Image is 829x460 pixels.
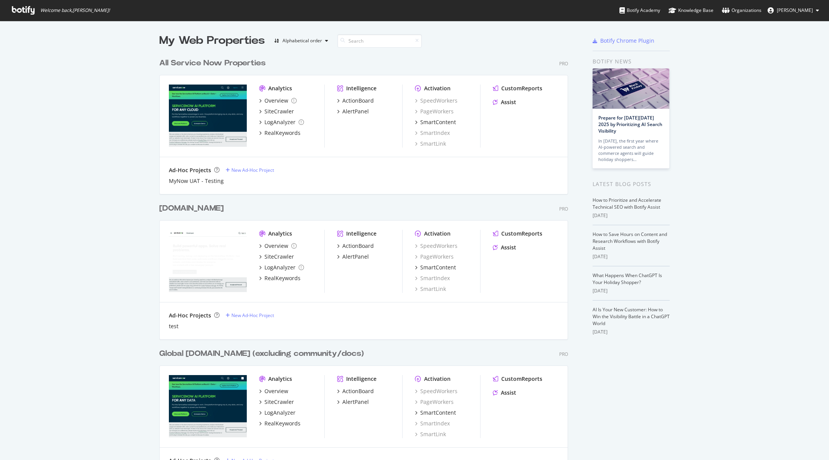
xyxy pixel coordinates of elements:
a: LogAnalyzer [259,118,304,126]
a: PageWorkers [415,108,454,115]
div: AlertPanel [342,108,369,115]
div: [DATE] [593,287,670,294]
div: [DATE] [593,212,670,219]
div: Overview [264,97,288,105]
a: Botify Chrome Plugin [593,37,654,45]
div: [DATE] [593,329,670,335]
a: Assist [493,98,516,106]
div: Assist [501,244,516,251]
div: Knowledge Base [669,7,713,14]
div: Pro [559,60,568,67]
a: Assist [493,389,516,397]
a: AI Is Your New Customer: How to Win the Visibility Battle in a ChatGPT World [593,306,670,327]
div: Botify news [593,57,670,66]
a: test [169,322,178,330]
div: [DATE] [593,253,670,260]
a: CustomReports [493,230,542,237]
img: lightstep.com [169,85,247,147]
div: LogAnalyzer [264,118,296,126]
a: SmartContent [415,264,456,271]
div: LogAnalyzer [264,264,296,271]
div: [DOMAIN_NAME] [159,203,224,214]
a: Overview [259,97,297,105]
a: RealKeywords [259,274,301,282]
div: ActionBoard [342,387,374,395]
a: SmartIndex [415,129,450,137]
div: Assist [501,389,516,397]
div: SiteCrawler [264,108,294,115]
a: AlertPanel [337,398,369,406]
div: SpeedWorkers [415,387,457,395]
a: LogAnalyzer [259,264,304,271]
div: Overview [264,242,288,250]
a: SmartContent [415,118,456,126]
div: PageWorkers [415,253,454,261]
div: SmartContent [420,264,456,271]
a: SmartLink [415,140,446,148]
div: All Service Now Properties [159,58,266,69]
div: Alphabetical order [282,38,322,43]
div: Botify Chrome Plugin [600,37,654,45]
div: Activation [424,375,451,383]
a: SmartContent [415,409,456,417]
img: developer.servicenow.com [169,230,247,292]
a: Overview [259,387,288,395]
a: SpeedWorkers [415,242,457,250]
div: Analytics [268,230,292,237]
div: Ad-Hoc Projects [169,312,211,319]
div: RealKeywords [264,420,301,427]
img: Prepare for Black Friday 2025 by Prioritizing AI Search Visibility [593,68,669,109]
div: SiteCrawler [264,398,294,406]
div: Activation [424,85,451,92]
a: New Ad-Hoc Project [226,312,274,319]
div: Pro [559,206,568,212]
div: RealKeywords [264,129,301,137]
div: My Web Properties [159,33,265,48]
div: CustomReports [501,230,542,237]
div: Pro [559,351,568,357]
a: SmartIndex [415,420,450,427]
a: LogAnalyzer [259,409,296,417]
a: Global [DOMAIN_NAME] (excluding community/docs) [159,348,367,359]
a: Prepare for [DATE][DATE] 2025 by Prioritizing AI Search Visibility [598,115,662,134]
div: New Ad-Hoc Project [231,167,274,173]
div: LogAnalyzer [264,409,296,417]
div: Overview [264,387,288,395]
div: New Ad-Hoc Project [231,312,274,319]
a: SmartIndex [415,274,450,282]
a: SpeedWorkers [415,97,457,105]
a: SmartLink [415,430,446,438]
div: AlertPanel [342,253,369,261]
div: Activation [424,230,451,237]
div: Intelligence [346,375,377,383]
a: How to Prioritize and Accelerate Technical SEO with Botify Assist [593,197,661,210]
input: Search [337,34,422,48]
div: RealKeywords [264,274,301,282]
a: CustomReports [493,375,542,383]
button: Alphabetical order [271,35,331,47]
div: Analytics [268,85,292,92]
a: PageWorkers [415,398,454,406]
a: What Happens When ChatGPT Is Your Holiday Shopper? [593,272,662,286]
a: RealKeywords [259,420,301,427]
div: Analytics [268,375,292,383]
a: AlertPanel [337,253,369,261]
a: SmartLink [415,285,446,293]
button: [PERSON_NAME] [761,4,825,17]
div: ActionBoard [342,97,374,105]
div: Organizations [722,7,761,14]
a: Overview [259,242,297,250]
div: Intelligence [346,85,377,92]
a: All Service Now Properties [159,58,269,69]
div: ActionBoard [342,242,374,250]
a: MyNow UAT - Testing [169,177,224,185]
